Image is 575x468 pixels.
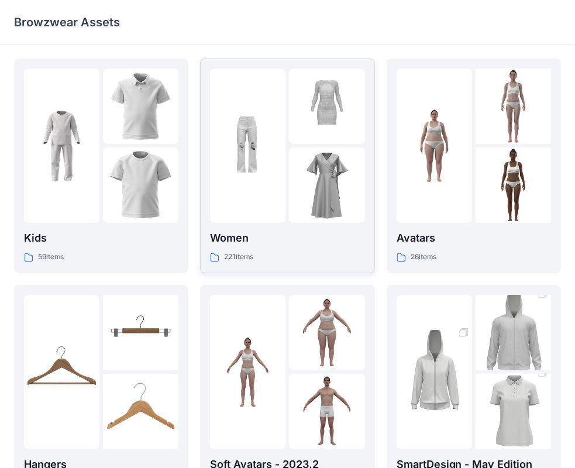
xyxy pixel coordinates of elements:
p: Kids [24,230,178,246]
img: folder 1 [210,108,285,184]
img: folder 1 [397,108,472,184]
p: Women [210,230,364,246]
img: folder 2 [476,68,551,144]
img: folder 2 [289,68,364,144]
p: 221 items [224,251,253,263]
img: folder 3 [476,147,551,223]
a: folder 1folder 2folder 3Kids59items [14,58,188,273]
img: folder 1 [397,315,472,429]
img: folder 3 [289,147,364,223]
p: 26 items [411,251,436,263]
img: folder 2 [103,68,178,144]
img: folder 2 [103,295,178,370]
img: folder 1 [24,108,99,184]
p: Browzwear Assets [14,14,120,30]
a: folder 1folder 2folder 3Avatars26items [387,58,561,273]
img: folder 3 [289,374,364,449]
img: folder 1 [24,334,99,409]
a: folder 1folder 2folder 3Women221items [200,58,374,273]
p: 59 items [38,251,64,263]
img: folder 3 [103,374,178,449]
p: Avatars [397,230,551,246]
img: folder 2 [476,276,551,390]
img: folder 3 [103,147,178,223]
img: folder 1 [210,334,285,409]
img: folder 2 [289,295,364,370]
